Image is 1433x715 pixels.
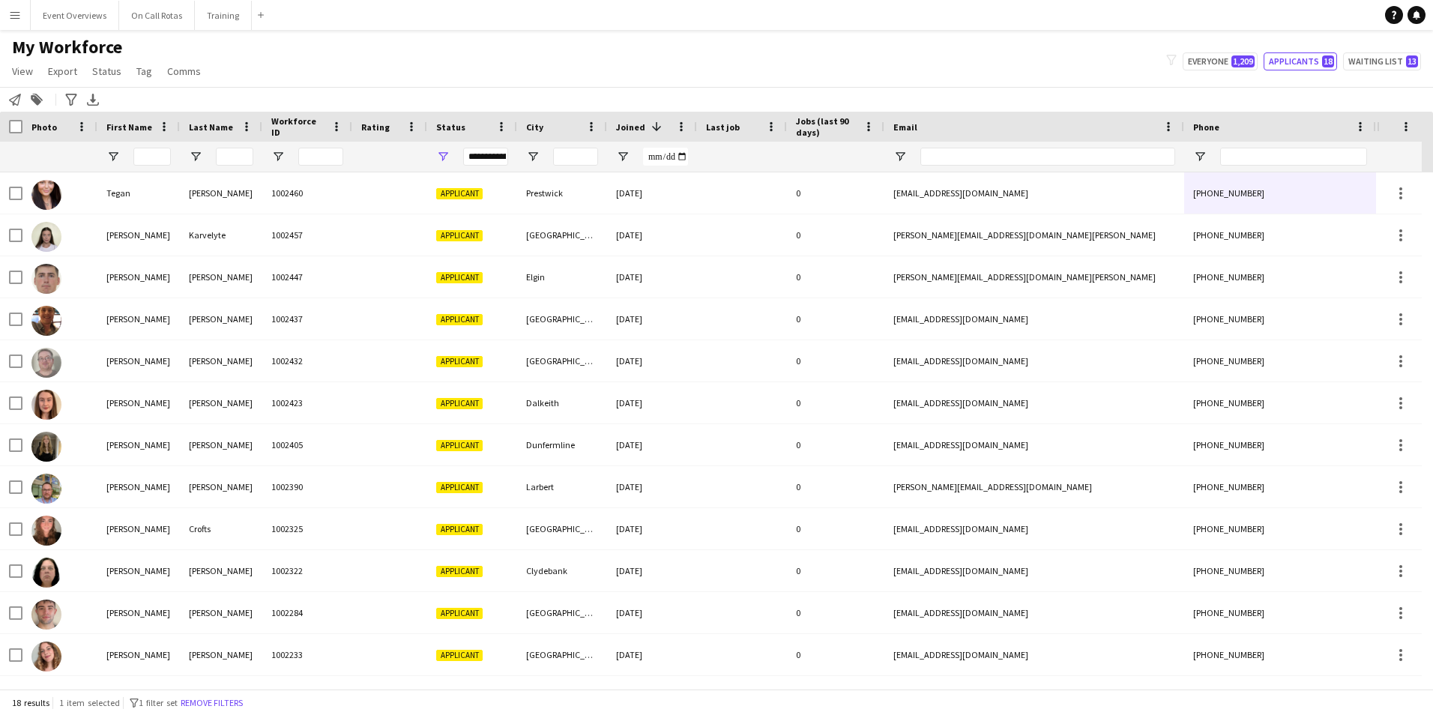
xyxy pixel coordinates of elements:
[28,91,46,109] app-action-btn: Add to tag
[1343,52,1421,70] button: Waiting list13
[262,508,352,549] div: 1002325
[436,356,483,367] span: Applicant
[133,148,171,166] input: First Name Filter Input
[262,172,352,214] div: 1002460
[884,382,1184,423] div: [EMAIL_ADDRESS][DOMAIN_NAME]
[180,592,262,633] div: [PERSON_NAME]
[262,298,352,340] div: 1002437
[884,592,1184,633] div: [EMAIL_ADDRESS][DOMAIN_NAME]
[1184,508,1376,549] div: [PHONE_NUMBER]
[262,256,352,298] div: 1002447
[31,306,61,336] img: Connor McLaughlin
[6,61,39,81] a: View
[1184,382,1376,423] div: [PHONE_NUMBER]
[643,148,688,166] input: Joined Filter Input
[97,382,180,423] div: [PERSON_NAME]
[517,592,607,633] div: [GEOGRAPHIC_DATA]
[517,214,607,256] div: [GEOGRAPHIC_DATA]
[262,382,352,423] div: 1002423
[1193,150,1207,163] button: Open Filter Menu
[787,592,884,633] div: 0
[436,272,483,283] span: Applicant
[262,634,352,675] div: 1002233
[189,150,202,163] button: Open Filter Menu
[31,642,61,672] img: Paulina Kopec
[180,382,262,423] div: [PERSON_NAME]
[787,256,884,298] div: 0
[262,550,352,591] div: 1002322
[12,36,122,58] span: My Workforce
[607,634,697,675] div: [DATE]
[787,550,884,591] div: 0
[607,298,697,340] div: [DATE]
[796,115,857,138] span: Jobs (last 90 days)
[31,432,61,462] img: Lucy Atherton
[884,424,1184,465] div: [EMAIL_ADDRESS][DOMAIN_NAME]
[1264,52,1337,70] button: Applicants18
[31,121,57,133] span: Photo
[31,474,61,504] img: David Spicer
[436,566,483,577] span: Applicant
[607,340,697,381] div: [DATE]
[607,172,697,214] div: [DATE]
[130,61,158,81] a: Tag
[180,340,262,381] div: [PERSON_NAME]
[31,558,61,588] img: Heather Allan
[161,61,207,81] a: Comms
[180,550,262,591] div: [PERSON_NAME]
[6,91,24,109] app-action-btn: Notify workforce
[1220,148,1367,166] input: Phone Filter Input
[31,264,61,294] img: David Seaton
[1184,172,1376,214] div: [PHONE_NUMBER]
[1184,466,1376,507] div: [PHONE_NUMBER]
[526,121,543,133] span: City
[97,172,180,214] div: Tegan
[1193,121,1219,133] span: Phone
[1184,592,1376,633] div: [PHONE_NUMBER]
[517,424,607,465] div: Dunfermline
[106,150,120,163] button: Open Filter Menu
[84,91,102,109] app-action-btn: Export XLSX
[1184,256,1376,298] div: [PHONE_NUMBER]
[136,64,152,78] span: Tag
[436,650,483,661] span: Applicant
[607,382,697,423] div: [DATE]
[787,298,884,340] div: 0
[1183,52,1258,70] button: Everyone1,209
[97,214,180,256] div: [PERSON_NAME]
[195,1,252,30] button: Training
[262,424,352,465] div: 1002405
[92,64,121,78] span: Status
[884,634,1184,675] div: [EMAIL_ADDRESS][DOMAIN_NAME]
[517,466,607,507] div: Larbert
[262,466,352,507] div: 1002390
[517,382,607,423] div: Dalkeith
[436,608,483,619] span: Applicant
[31,1,119,30] button: Event Overviews
[271,150,285,163] button: Open Filter Menu
[436,230,483,241] span: Applicant
[787,634,884,675] div: 0
[180,172,262,214] div: [PERSON_NAME]
[517,508,607,549] div: [GEOGRAPHIC_DATA]
[436,482,483,493] span: Applicant
[178,695,246,711] button: Remove filters
[607,550,697,591] div: [DATE]
[436,524,483,535] span: Applicant
[1184,298,1376,340] div: [PHONE_NUMBER]
[436,121,465,133] span: Status
[31,516,61,546] img: Helena Crofts
[1322,55,1334,67] span: 18
[884,172,1184,214] div: [EMAIL_ADDRESS][DOMAIN_NAME]
[607,424,697,465] div: [DATE]
[884,256,1184,298] div: [PERSON_NAME][EMAIL_ADDRESS][DOMAIN_NAME][PERSON_NAME]
[607,256,697,298] div: [DATE]
[97,634,180,675] div: [PERSON_NAME]
[139,697,178,708] span: 1 filter set
[920,148,1175,166] input: Email Filter Input
[787,466,884,507] div: 0
[884,298,1184,340] div: [EMAIL_ADDRESS][DOMAIN_NAME]
[706,121,740,133] span: Last job
[180,508,262,549] div: Crofts
[787,508,884,549] div: 0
